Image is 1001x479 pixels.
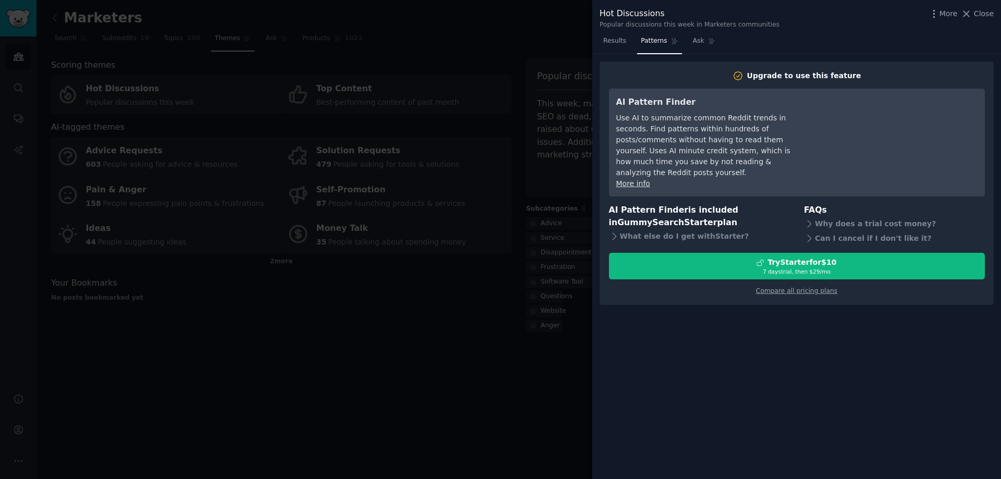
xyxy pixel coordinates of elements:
[603,36,626,46] span: Results
[600,20,779,30] div: Popular discussions this week in Marketers communities
[609,204,790,229] h3: AI Pattern Finder is included in plan
[616,113,807,178] div: Use AI to summarize common Reddit trends in seconds. Find patterns within hundreds of posts/comme...
[767,257,836,268] div: Try Starter for $10
[961,8,994,19] button: Close
[804,204,985,217] h3: FAQs
[756,287,837,294] a: Compare all pricing plans
[637,33,681,54] a: Patterns
[609,268,984,275] div: 7 days trial, then $ 29 /mo
[689,33,719,54] a: Ask
[641,36,667,46] span: Patterns
[804,231,985,245] div: Can I cancel if I don't like it?
[939,8,958,19] span: More
[617,217,717,227] span: GummySearch Starter
[693,36,704,46] span: Ask
[804,216,985,231] div: Why does a trial cost money?
[616,96,807,109] h3: AI Pattern Finder
[616,179,650,188] a: More info
[600,7,779,20] div: Hot Discussions
[600,33,630,54] a: Results
[747,70,861,81] div: Upgrade to use this feature
[609,229,790,244] div: What else do I get with Starter ?
[974,8,994,19] span: Close
[821,96,978,174] iframe: YouTube video player
[609,253,985,279] button: TryStarterfor$107 daystrial, then $29/mo
[929,8,958,19] button: More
